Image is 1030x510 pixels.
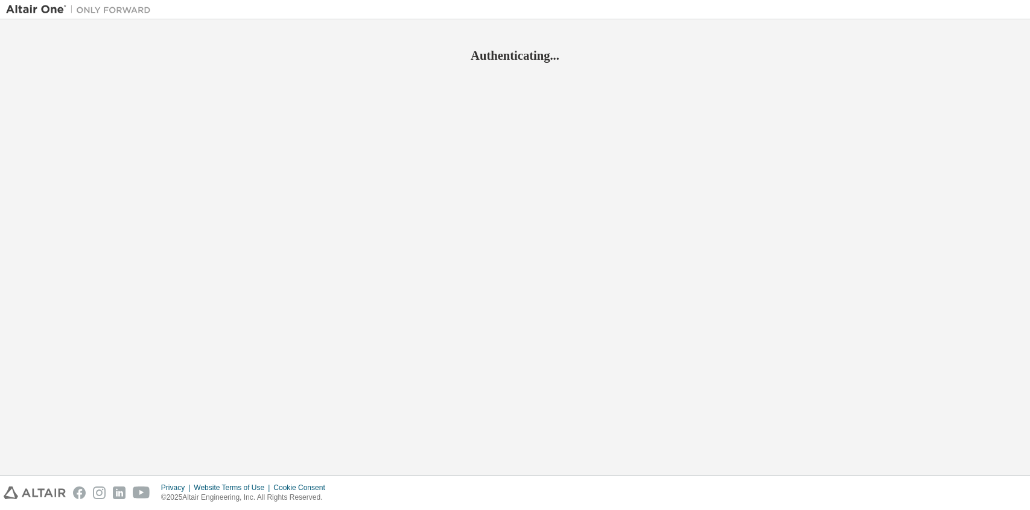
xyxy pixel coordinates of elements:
[6,4,157,16] img: Altair One
[161,483,194,492] div: Privacy
[6,48,1024,63] h2: Authenticating...
[93,486,106,499] img: instagram.svg
[161,492,332,503] p: © 2025 Altair Engineering, Inc. All Rights Reserved.
[73,486,86,499] img: facebook.svg
[273,483,332,492] div: Cookie Consent
[133,486,150,499] img: youtube.svg
[194,483,273,492] div: Website Terms of Use
[4,486,66,499] img: altair_logo.svg
[113,486,126,499] img: linkedin.svg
